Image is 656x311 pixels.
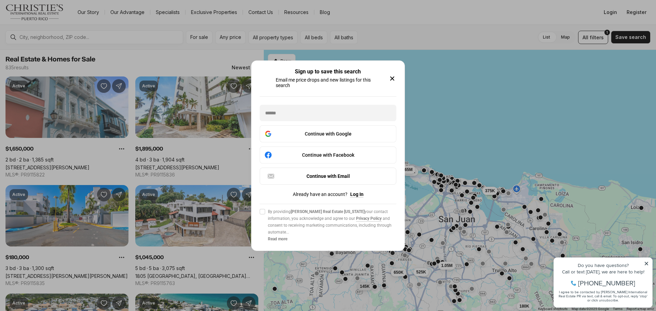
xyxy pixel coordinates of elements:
a: Privacy Policy [356,216,382,221]
div: Do you have questions? [7,15,99,20]
p: Email me price drops and new listings for this search [276,77,380,88]
div: Continue with Facebook [264,151,392,159]
b: Read more [268,237,287,241]
button: Continue with Facebook [260,146,396,164]
div: Continue with Email [267,172,389,180]
div: Continue with Google [264,130,392,138]
h2: Sign up to save this search [295,69,361,74]
span: By providing your contact information, you acknowledge and agree to our and consent to receiving ... [268,208,396,236]
b: [PERSON_NAME] Real Estate [US_STATE] [291,209,365,214]
span: [PHONE_NUMBER] [28,32,85,39]
div: Call or text [DATE], we are here to help! [7,22,99,27]
button: Continue with Google [260,125,396,142]
span: Already have an account? [293,192,347,197]
button: Log In [350,192,364,197]
button: Continue with Email [260,168,396,185]
span: I agree to be contacted by [PERSON_NAME] International Real Estate PR via text, call & email. To ... [9,42,97,55]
